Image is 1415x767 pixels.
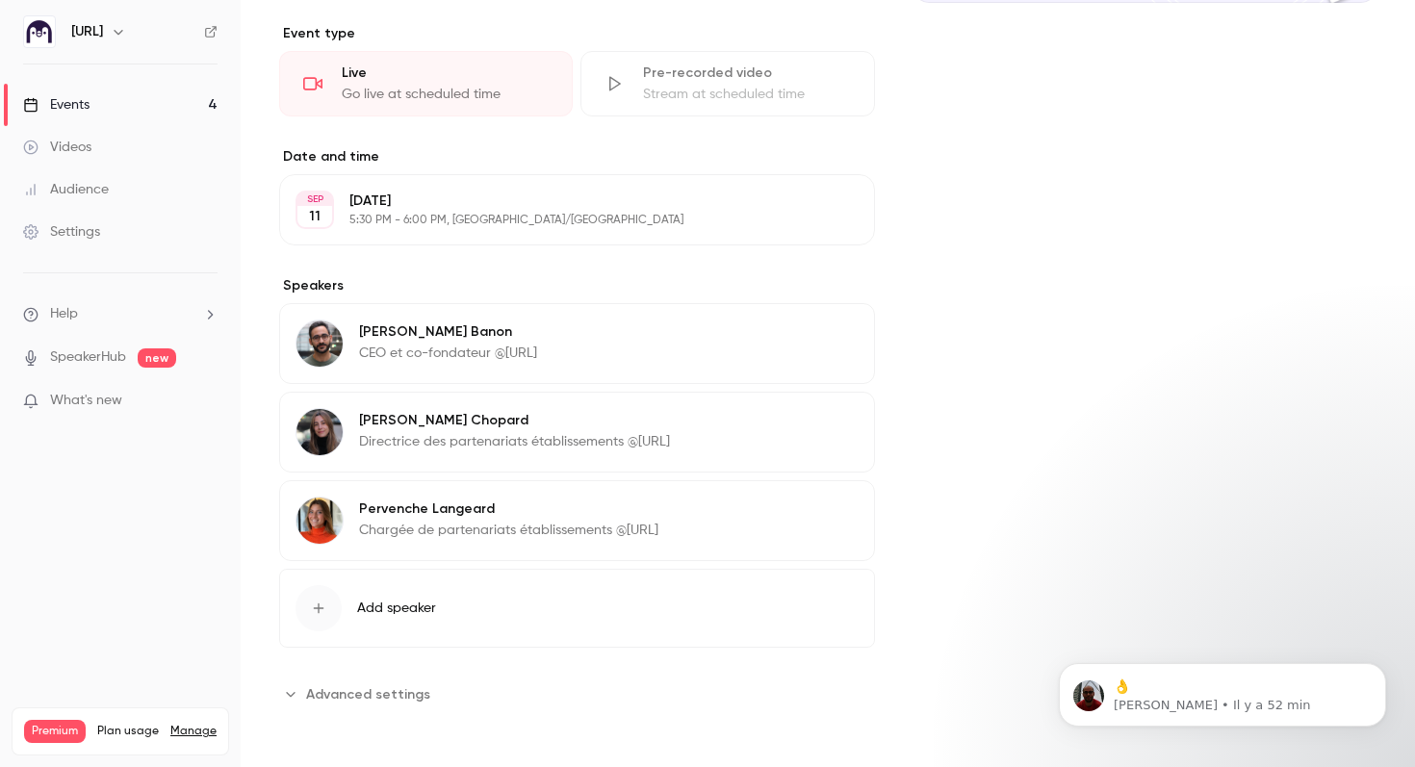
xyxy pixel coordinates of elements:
img: Ed.ai [24,16,55,47]
div: Message récentProfile image for Salim👌[PERSON_NAME]•Il y a 52 min [19,259,366,360]
img: Alison Chopard [296,409,343,455]
iframe: Intercom notifications message [1030,623,1415,757]
p: Bonjour 👋 [39,137,347,169]
div: Stream at scheduled time [643,85,850,104]
p: [DATE] [349,192,773,211]
div: Envoyez-nous un messageNous répondons généralement dans un délai de quelques minutes [19,370,366,463]
div: Message récent [39,275,346,295]
span: What's new [50,391,122,411]
p: Chargée de partenariats établissements @[URL] [359,521,658,540]
div: Videos [23,138,91,157]
div: Go live at scheduled time [342,85,549,104]
img: Profile image for Salim [279,31,318,69]
span: Add speaker [357,599,436,618]
div: Step 4 - Contact Management Overview [39,571,322,591]
span: Premium [24,720,86,743]
img: Profile image for Maxim [243,31,281,69]
img: logo [39,37,69,67]
span: Advanced settings [306,684,430,704]
div: Audience [23,180,109,199]
div: Envoyez-nous un message [39,386,322,406]
span: Trouver une réponse [39,491,196,511]
button: Add speaker [279,569,875,648]
button: Advanced settings [279,678,442,709]
li: help-dropdown-opener [23,304,218,324]
p: Event type [279,24,875,43]
p: Directrice des partenariats établissements @[URL] [359,432,670,451]
div: Manage the live webinar [39,535,322,555]
div: Jonathan Banon[PERSON_NAME] BanonCEO et co-fondateur @[URL] [279,303,875,384]
button: Conversations [128,601,256,678]
div: Fermer [331,31,366,65]
p: 11 [309,207,321,226]
div: LiveGo live at scheduled time [279,51,573,116]
span: Aide [306,649,336,662]
label: Date and time [279,147,875,166]
section: Advanced settings [279,678,875,709]
p: [PERSON_NAME] Banon [359,322,537,342]
span: Plan usage [97,724,159,739]
div: SEP [297,192,332,206]
div: Alison Chopard[PERSON_NAME] ChopardDirectrice des partenariats établissements @[URL] [279,392,875,473]
div: Step 4 - Contact Management Overview [28,563,357,599]
div: • Il y a 52 min [201,323,293,344]
div: Manage the live webinar [28,527,357,563]
div: Profile image for Salim👌[PERSON_NAME]•Il y a 52 min [20,288,365,359]
img: Jonathan Banon [296,320,343,367]
span: Help [50,304,78,324]
span: Accueil [37,649,91,662]
img: Profile image for Luuk [206,31,244,69]
img: Profile image for Salim [39,304,78,343]
button: Trouver une réponse [28,481,357,520]
h6: [URL] [71,22,103,41]
img: Pervenche Langeard [296,498,343,544]
div: Pre-recorded videoStream at scheduled time [580,51,874,116]
div: Nous répondons généralement dans un délai de quelques minutes [39,406,322,447]
span: new [138,348,176,368]
p: [PERSON_NAME] Chopard [359,411,670,430]
p: Comment pouvons-nous vous aider ? [39,169,347,235]
div: Pervenche LangeardPervenche LangeardChargée de partenariats établissements @[URL] [279,480,875,561]
div: [PERSON_NAME] [86,323,197,344]
div: Pre-recorded video [643,64,850,83]
button: Aide [257,601,385,678]
div: Settings [23,222,100,242]
div: Live [342,64,549,83]
span: 👌 [86,305,102,320]
a: SpeakerHub [50,347,126,368]
div: Events [23,95,90,115]
label: Speakers [279,276,875,295]
span: Conversations [144,649,241,662]
p: CEO et co-fondateur @[URL] [359,344,537,363]
p: 5:30 PM - 6:00 PM, [GEOGRAPHIC_DATA]/[GEOGRAPHIC_DATA] [349,213,773,228]
p: Pervenche Langeard [359,499,658,519]
a: Manage [170,724,217,739]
